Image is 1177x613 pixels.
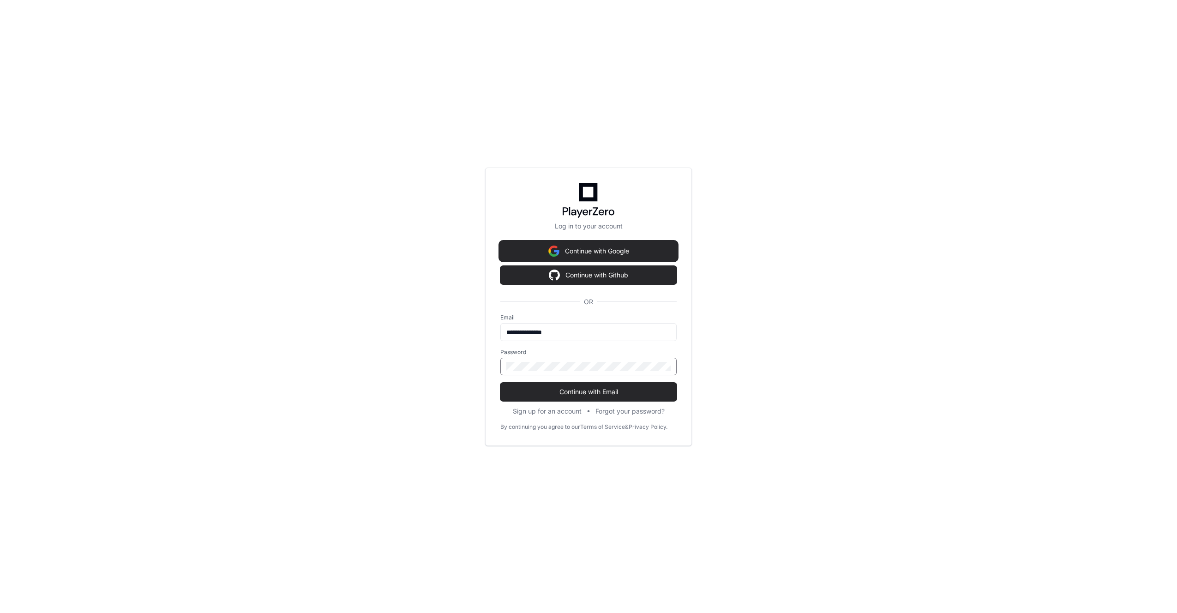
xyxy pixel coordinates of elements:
[500,387,677,397] span: Continue with Email
[629,423,667,431] a: Privacy Policy.
[580,423,625,431] a: Terms of Service
[513,407,582,416] button: Sign up for an account
[500,423,580,431] div: By continuing you agree to our
[500,314,677,321] label: Email
[548,242,559,260] img: Sign in with google
[595,407,665,416] button: Forgot your password?
[500,266,677,284] button: Continue with Github
[500,383,677,401] button: Continue with Email
[580,297,597,306] span: OR
[625,423,629,431] div: &
[500,349,677,356] label: Password
[500,222,677,231] p: Log in to your account
[500,242,677,260] button: Continue with Google
[549,266,560,284] img: Sign in with google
